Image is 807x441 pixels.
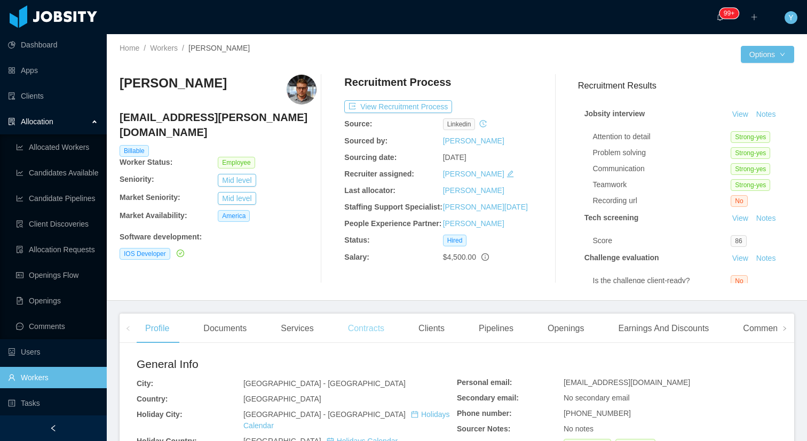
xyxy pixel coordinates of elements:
[729,254,752,262] a: View
[344,102,452,111] a: icon: exportView Recruitment Process
[593,163,731,174] div: Communication
[584,253,659,262] strong: Challenge evaluation
[584,213,639,222] strong: Tech screening
[443,253,476,261] span: $4,500.00
[16,239,98,260] a: icon: file-doneAllocation Requests
[120,75,227,92] h3: [PERSON_NAME]
[120,145,149,157] span: Billable
[564,378,690,387] span: [EMAIL_ADDRESS][DOMAIN_NAME]
[344,236,369,244] b: Status:
[731,163,770,175] span: Strong-yes
[443,153,466,162] span: [DATE]
[719,8,739,19] sup: 430
[470,314,522,343] div: Pipelines
[344,119,372,128] b: Source:
[593,235,731,246] div: Score
[120,44,139,52] a: Home
[344,219,441,228] b: People Experience Partner:
[8,60,98,81] a: icon: appstoreApps
[16,162,98,183] a: icon: line-chartCandidates Available
[741,46,794,63] button: Optionsicon: down
[788,11,793,24] span: Y
[443,118,476,130] span: linkedin
[120,110,317,140] h4: [EMAIL_ADDRESS][PERSON_NAME][DOMAIN_NAME]
[125,326,131,331] i: icon: left
[218,210,250,222] span: America
[21,117,53,126] span: Allocation
[578,79,794,92] h3: Recruitment Results
[243,410,450,430] a: icon: calendarHolidays Calendar
[752,252,780,265] button: Notes
[218,157,255,169] span: Employee
[564,409,631,418] span: [PHONE_NUMBER]
[410,314,453,343] div: Clients
[593,275,731,286] div: Is the challenge client-ready?
[479,120,487,127] i: icon: history
[272,314,322,343] div: Services
[731,147,770,159] span: Strong-yes
[150,44,178,52] a: Workers
[16,316,98,337] a: icon: messageComments
[443,219,504,228] a: [PERSON_NAME]
[443,203,528,211] a: [PERSON_NAME][DATE]
[729,214,752,222] a: View
[481,253,489,261] span: info-circle
[120,193,180,202] b: Market Seniority:
[344,75,451,90] h4: Recruitment Process
[593,131,731,142] div: Attention to detail
[443,137,504,145] a: [PERSON_NAME]
[457,424,510,433] b: Sourcer Notes:
[339,314,393,343] div: Contracts
[120,158,172,166] b: Worker Status:
[137,314,178,343] div: Profile
[16,188,98,209] a: icon: line-chartCandidate Pipelines
[177,250,184,257] i: icon: check-circle
[752,108,780,121] button: Notes
[734,314,793,343] div: Comments
[16,137,98,158] a: icon: line-chartAllocated Workers
[610,314,717,343] div: Earnings And Discounts
[144,44,146,52] span: /
[729,110,752,118] a: View
[443,170,504,178] a: [PERSON_NAME]
[8,341,98,363] a: icon: robotUsers
[8,118,15,125] i: icon: solution
[344,100,452,113] button: icon: exportView Recruitment Process
[344,203,442,211] b: Staffing Support Specialist:
[137,356,457,373] h2: General Info
[16,264,98,286] a: icon: idcardOpenings Flow
[344,137,387,145] b: Sourced by:
[120,175,154,183] b: Seniority:
[782,326,787,331] i: icon: right
[287,75,317,105] img: d56aca39-d733-447d-994a-439d578f415e.jpeg
[731,179,770,191] span: Strong-yes
[731,195,747,207] span: No
[175,249,184,258] a: icon: check-circle
[731,131,770,143] span: Strong-yes
[457,409,512,418] b: Phone number:
[507,170,514,178] i: icon: edit
[750,13,758,21] i: icon: plus
[16,290,98,311] a: icon: file-textOpenings
[182,44,184,52] span: /
[443,235,467,246] span: Hired
[564,424,594,433] span: No notes
[16,213,98,235] a: icon: file-searchClient Discoveries
[344,253,369,261] b: Salary:
[344,153,397,162] b: Sourcing date:
[120,232,202,241] b: Software development :
[344,170,414,178] b: Recruiter assigned:
[243,395,321,403] span: [GEOGRAPHIC_DATA]
[120,248,170,260] span: IOS Developer
[8,367,98,388] a: icon: userWorkers
[218,192,256,205] button: Mid level
[8,85,98,107] a: icon: auditClients
[752,212,780,225] button: Notes
[593,147,731,158] div: Problem solving
[120,211,187,220] b: Market Availability:
[8,34,98,55] a: icon: pie-chartDashboard
[731,235,746,247] span: 86
[137,410,183,419] b: Holiday City:
[593,179,731,190] div: Teamwork
[344,186,395,195] b: Last allocator:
